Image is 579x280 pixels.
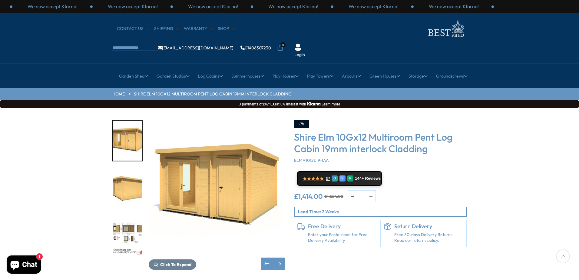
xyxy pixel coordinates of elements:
h6: Free Delivery [308,223,377,230]
p: We now accept Klarna! [268,3,318,10]
span: Click To Expand [160,262,191,267]
div: 3 / 3 [173,3,253,10]
a: Garden Shed [119,68,148,84]
ins: £1,414.00 [294,193,323,200]
img: Shire Elm 10Gx12 Multiroom Pent Log Cabin 19mm interlock Cladding - Best Shed [149,120,285,256]
span: Reviews [365,176,381,181]
a: Green Houses [369,68,400,84]
span: 0 [280,42,286,47]
button: Click To Expand [149,259,196,270]
p: We now accept Klarna! [108,3,158,10]
div: 8 / 10 [112,120,143,162]
div: 1 / 3 [12,3,93,10]
h6: Return Delivery [394,223,464,230]
div: Previous slide [261,258,273,270]
a: HOME [112,91,125,97]
a: Play Houses [273,68,299,84]
img: Elm2990x359010x1219mmELEVATIONSmmFT_2de90ce2-aac1-4bdf-a2ad-e377a8fb8c7f_200x200.jpg [113,215,142,256]
div: 9 / 10 [112,168,143,209]
a: Storage [409,68,428,84]
img: Elm2990x359010x1219mm-060_04c2658e-aa11-4930-ac10-e909e04801c9_200x200.jpg [113,168,142,208]
a: Shipping [154,26,179,32]
a: 0 [277,45,283,51]
a: Play Towers [307,68,333,84]
a: Log Cabins [198,68,223,84]
a: Shop [218,26,235,32]
a: Arbours [342,68,361,84]
div: 3 / 3 [414,3,494,10]
h3: Shire Elm 10Gx12 Multiroom Pent Log Cabin 19mm interlock Cladding [294,131,467,155]
img: Elm2990x359010x1219mm-030_77dc9a91-a040-4134-b560-724a10857131_200x200.jpg [113,121,142,161]
img: logo [424,19,467,38]
a: Enter your Postal code for Free Delivery Availability [308,232,377,244]
a: Groundscrews [436,68,468,84]
div: 2 / 3 [93,3,173,10]
span: ★★★★★ [303,176,324,182]
p: We now accept Klarna! [188,3,238,10]
div: E [339,175,346,182]
div: 8 / 10 [149,120,285,270]
a: Login [294,52,305,58]
a: CONTACT US [117,26,150,32]
span: 144+ [355,176,364,181]
p: Free 30-days Delivery Returns, Read our returns policy. [394,232,464,244]
a: ★★★★★ 5* G E R 144+ Reviews [297,171,382,186]
p: We now accept Klarna! [28,3,78,10]
div: 2 / 3 [333,3,414,10]
del: £1,524.00 [324,194,343,198]
p: We now accept Klarna! [349,3,399,10]
span: ELMA1012L19-1AA [294,158,329,163]
div: R [347,175,353,182]
p: Lead Time: 2 Weeks [298,208,466,215]
div: Next slide [273,258,285,270]
p: We now accept Klarna! [429,3,479,10]
a: 01406307230 [240,46,271,50]
div: G [332,175,338,182]
a: Garden Studios [157,68,190,84]
a: [EMAIL_ADDRESS][DOMAIN_NAME] [158,46,233,50]
a: Summerhouses [231,68,264,84]
a: Shire Elm 10Gx12 Multiroom Pent Log Cabin 19mm interlock Cladding [134,91,292,97]
div: 10 / 10 [112,215,143,256]
div: 1 / 3 [253,3,333,10]
div: -7% [294,120,309,128]
inbox-online-store-chat: Shopify online store chat [5,255,43,275]
img: User Icon [294,44,302,51]
a: Warranty [184,26,213,32]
